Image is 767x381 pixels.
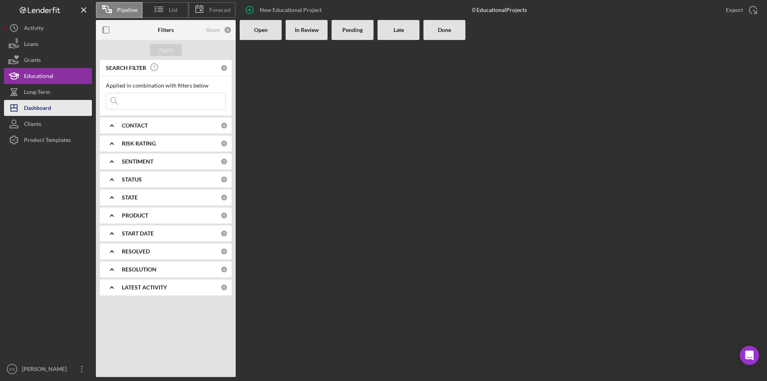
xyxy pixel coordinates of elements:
div: 0 [221,194,228,201]
div: Clients [24,116,41,134]
div: Applied in combination with filters below [106,82,226,89]
div: Apply [159,44,173,56]
div: Loans [24,36,38,54]
div: 0 [221,64,228,72]
b: SEARCH FILTER [106,65,146,71]
div: Reset [206,27,220,33]
b: Open [254,27,268,33]
div: Grants [24,52,41,70]
button: New Educational Project [240,2,330,18]
div: Activity [24,20,44,38]
button: Clients [4,116,92,132]
span: List [169,7,178,13]
div: 0 [221,230,228,237]
div: 0 [221,176,228,183]
button: Grants [4,52,92,68]
b: CONTACT [122,122,148,129]
b: Done [438,27,451,33]
b: Pending [342,27,363,33]
b: Late [393,27,404,33]
button: Educational [4,68,92,84]
span: Forecast [209,7,231,13]
b: Filters [158,27,174,33]
button: Export [718,2,763,18]
b: PRODUCT [122,212,148,219]
div: 0 [221,266,228,273]
div: 0 [224,26,232,34]
button: Activity [4,20,92,36]
div: 0 [221,248,228,255]
div: Product Templates [24,132,71,150]
div: 0 [221,158,228,165]
b: SENTIMENT [122,158,153,165]
b: RESOLVED [122,248,150,255]
div: 0 [221,122,228,129]
b: In Review [295,27,319,33]
b: STATE [122,194,138,201]
div: Dashboard [24,100,51,118]
div: New Educational Project [260,2,322,18]
div: Long-Term [24,84,50,102]
div: Educational [24,68,54,86]
div: 0 [221,140,228,147]
div: 0 Educational Projects [472,7,527,13]
button: Product Templates [4,132,92,148]
div: 0 [221,212,228,219]
text: CN [9,367,15,371]
b: RESOLUTION [122,266,157,273]
button: Apply [150,44,182,56]
div: [PERSON_NAME] [20,361,72,379]
b: STATUS [122,176,142,183]
span: Pipeline [117,7,137,13]
b: LATEST ACTIVITY [122,284,167,291]
b: RISK RATING [122,140,156,147]
div: Export [726,2,743,18]
div: 0 [221,284,228,291]
b: START DATE [122,230,154,237]
div: Open Intercom Messenger [740,346,759,365]
button: Long-Term [4,84,92,100]
button: Loans [4,36,92,52]
button: Dashboard [4,100,92,116]
button: CN[PERSON_NAME] [4,361,92,377]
